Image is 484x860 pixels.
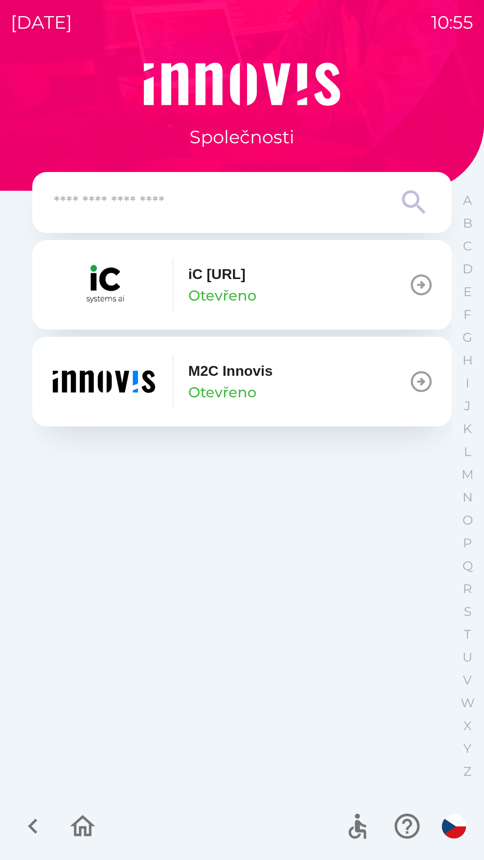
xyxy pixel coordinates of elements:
button: J [456,395,479,417]
img: 0b57a2db-d8c2-416d-bc33-8ae43c84d9d8.png [50,258,158,312]
button: A [456,189,479,212]
p: I [466,375,469,391]
button: C [456,235,479,258]
p: 10:55 [431,9,473,36]
button: Z [456,760,479,783]
button: M [456,463,479,486]
button: D [456,258,479,280]
p: H [462,353,473,368]
p: E [463,284,472,300]
p: C [463,238,472,254]
button: L [456,440,479,463]
p: T [464,627,471,642]
button: Y [456,737,479,760]
p: Z [463,764,471,779]
img: Logo [32,63,452,106]
button: K [456,417,479,440]
p: W [461,695,475,711]
p: K [463,421,472,437]
p: O [462,512,473,528]
button: N [456,486,479,509]
button: W [456,692,479,714]
p: F [463,307,471,322]
p: Společnosti [190,124,294,150]
button: O [456,509,479,532]
p: U [462,649,472,665]
button: H [456,349,479,372]
p: [DATE] [11,9,72,36]
img: ef454dd6-c04b-4b09-86fc-253a1223f7b7.png [50,355,158,408]
button: P [456,532,479,555]
p: J [464,398,471,414]
button: F [456,303,479,326]
p: R [463,581,472,597]
p: Y [463,741,471,757]
button: S [456,600,479,623]
p: Otevřeno [188,285,256,306]
p: B [463,215,472,231]
button: R [456,577,479,600]
p: A [463,193,472,208]
p: V [463,672,472,688]
button: E [456,280,479,303]
p: P [463,535,472,551]
button: X [456,714,479,737]
p: X [463,718,471,734]
p: Q [462,558,473,574]
p: L [464,444,471,460]
img: cs flag [442,814,466,838]
button: U [456,646,479,669]
button: Q [456,555,479,577]
p: D [462,261,473,277]
button: I [456,372,479,395]
p: N [462,490,473,505]
p: Otevřeno [188,382,256,403]
button: T [456,623,479,646]
button: G [456,326,479,349]
p: G [462,330,472,345]
p: M2C Innovis [188,360,272,382]
button: B [456,212,479,235]
p: M [462,467,474,482]
p: S [464,604,471,619]
p: iC [URL] [188,263,246,285]
button: M2C InnovisOtevřeno [32,337,452,426]
button: V [456,669,479,692]
button: iC [URL]Otevřeno [32,240,452,330]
